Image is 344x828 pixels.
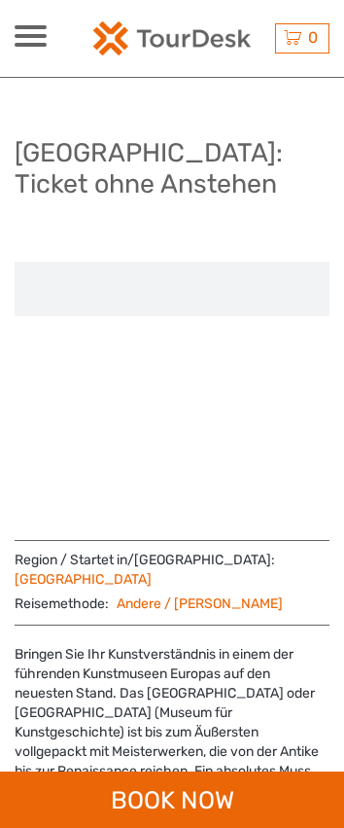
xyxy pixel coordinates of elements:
a: Andere / [PERSON_NAME] [109,595,283,612]
span: Region / Startet in/[GEOGRAPHIC_DATA]: [15,551,329,590]
span: 0 [305,28,321,47]
h1: [GEOGRAPHIC_DATA]: Ticket ohne Anstehen [15,137,329,199]
span: Reisemethode: [15,590,283,615]
a: [GEOGRAPHIC_DATA] [15,571,152,588]
img: 2254-3441b4b5-4e5f-4d00-b396-31f1d84a6ebf_logo_small.png [93,21,251,56]
div: Bringen Sie Ihr Kunstverständnis in einem der führenden Kunstmuseen Europas auf den neuesten Stan... [15,645,329,801]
